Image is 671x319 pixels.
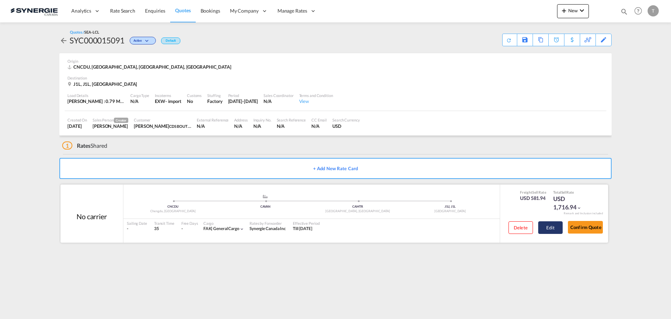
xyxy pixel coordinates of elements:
div: 35 [154,226,174,232]
div: N/A [277,123,306,129]
div: Cargo Type [130,93,149,98]
span: Analytics [71,7,91,14]
div: [PERSON_NAME] : 0.79 MT | Volumetric Wt : 8.31 CBM | Chargeable Wt : 8.31 W/M [67,98,125,104]
span: Active [134,39,144,45]
span: New [560,8,586,13]
button: Edit [538,221,563,234]
div: No carrier [77,211,107,221]
div: Origin [67,58,604,64]
span: J1L [445,204,450,208]
span: My Company [230,7,259,14]
div: Created On [67,117,87,123]
span: Creator [114,118,128,123]
div: Chengdu, [GEOGRAPHIC_DATA] [127,209,219,214]
div: 14 Oct 2025 [228,98,258,104]
div: Search Reference [277,117,306,123]
span: Rate Search [110,8,135,14]
md-icon: icon-plus 400-fg [560,6,568,15]
div: Transit Time [154,221,174,226]
div: [GEOGRAPHIC_DATA], [GEOGRAPHIC_DATA] [312,209,404,214]
div: Incoterms [155,93,181,98]
span: 1 [62,141,72,150]
div: N/A [264,98,293,104]
div: N/A [311,123,327,129]
span: Rates [77,142,91,149]
div: Customs [187,93,202,98]
md-icon: icon-refresh [505,36,513,44]
md-icon: icon-chevron-down [144,39,152,43]
div: Rosa Ho [93,123,128,129]
span: Sell [532,190,538,194]
div: - import [165,98,181,104]
div: Shared [62,142,107,150]
div: T [648,5,659,16]
md-icon: icon-chevron-down [578,6,586,15]
div: CAVAN [219,204,311,209]
div: Sales Coordinator [264,93,293,98]
div: Address [234,117,247,123]
md-icon: icon-magnify [620,8,628,15]
div: Sailing Date [127,221,147,226]
div: N/A [130,98,149,104]
div: External Reference [197,117,229,123]
div: J1L, J1L, Canada [67,81,139,87]
span: CNCDU, [GEOGRAPHIC_DATA], [GEOGRAPHIC_DATA], [GEOGRAPHIC_DATA] [73,64,231,70]
div: Freight Rate [520,190,546,195]
div: Change Status Here [124,35,158,46]
div: Search Currency [332,117,360,123]
div: Sales Person [93,117,128,123]
div: Rates by Forwarder [250,221,286,226]
div: - [181,226,183,232]
span: SEA-LCL [84,30,99,34]
div: Inquiry No. [253,117,271,123]
span: J1L [451,204,456,208]
span: Manage Rates [277,7,307,14]
div: icon-magnify [620,8,628,18]
div: Terms and Condition [299,93,333,98]
div: USD 581.94 [520,195,546,202]
div: Quote PDF is not available at this time [506,34,513,43]
div: Load Details [67,93,125,98]
div: USD [332,123,360,129]
span: Bookings [201,8,220,14]
div: Total Rate [553,190,588,195]
div: [GEOGRAPHIC_DATA] [404,209,496,214]
div: CC Email [311,117,327,123]
div: CNCDU, Chengdu, SC, Europe [67,64,233,70]
div: View [299,98,333,104]
span: Enquiries [145,8,165,14]
md-icon: icon-chevron-down [577,206,582,210]
div: N/A [253,123,271,129]
md-icon: assets/icons/custom/ship-fill.svg [261,195,269,198]
div: Change Status Here [130,37,156,44]
md-icon: icon-arrow-left [59,36,68,45]
div: N/A [234,123,247,129]
span: Help [632,5,644,17]
div: Save As Template [517,34,533,46]
span: Sell [561,190,567,194]
div: Factory Stuffing [207,98,222,104]
div: CAMTR [312,204,404,209]
div: Free Days [181,221,198,226]
div: Cargo [203,221,244,226]
div: USD 1,716.94 [553,195,588,211]
button: Confirm Quote [568,221,603,234]
div: Maxime Gosselin [134,123,191,129]
div: CNCDU [127,204,219,209]
div: Till 13 Oct 2025 [293,226,312,232]
span: FAK [203,226,214,231]
span: Synergie Canada Inc [250,226,286,231]
div: N/A [197,123,229,129]
span: Till [DATE] [293,226,312,231]
div: Default [161,37,180,44]
div: Quotes /SEA-LCL [70,29,99,35]
button: + Add New Rate Card [59,158,612,179]
button: icon-plus 400-fgNewicon-chevron-down [557,4,589,18]
div: EXW [155,98,165,104]
span: Quotes [175,7,190,13]
div: SYC000015091 [70,35,124,46]
div: 26 Sep 2025 [67,123,87,129]
span: | [211,226,212,231]
div: Period [228,93,258,98]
